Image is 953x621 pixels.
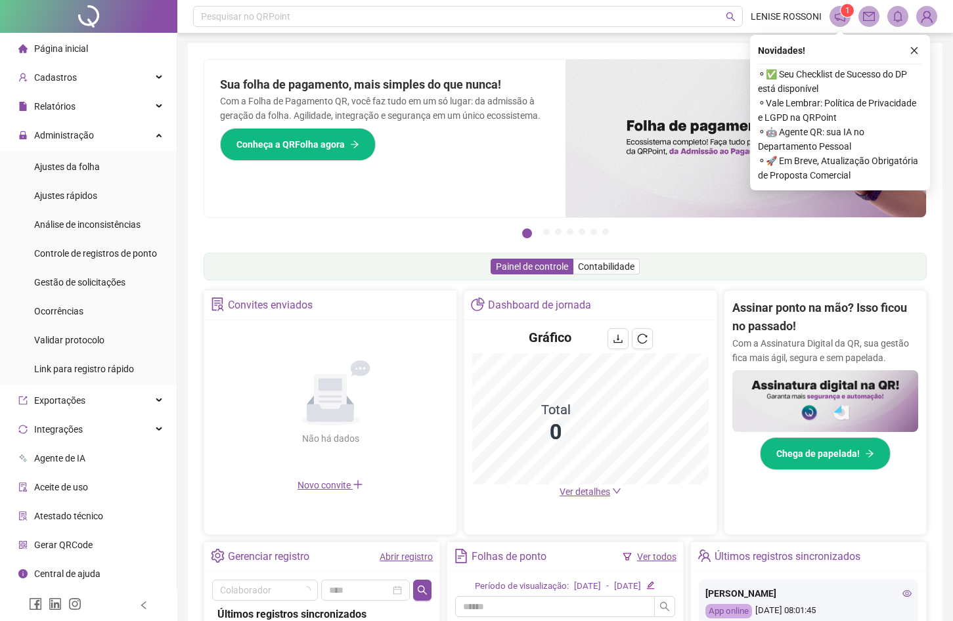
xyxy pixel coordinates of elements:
div: [PERSON_NAME] [705,586,912,601]
div: Não há dados [270,431,391,446]
span: search [659,601,670,612]
span: solution [211,297,225,311]
span: Exportações [34,395,85,406]
span: Integrações [34,424,83,435]
span: file-text [454,549,468,563]
span: arrow-right [350,140,359,149]
span: lock [18,131,28,140]
p: Com a Assinatura Digital da QR, sua gestão fica mais ágil, segura e sem papelada. [732,336,918,365]
sup: 1 [841,4,854,17]
span: Atestado técnico [34,511,103,521]
span: search [726,12,736,22]
h4: Gráfico [529,328,571,347]
span: team [698,549,711,563]
span: Novidades ! [758,43,805,58]
span: Administração [34,130,94,140]
div: [DATE] [614,580,641,593]
button: 4 [567,228,573,235]
button: 1 [522,228,532,238]
div: Período de visualização: [475,580,569,593]
span: ⚬ Vale Lembrar: Política de Privacidade e LGPD na QRPoint [758,96,922,125]
span: Novo convite [298,480,363,490]
span: Ver detalhes [560,486,610,497]
div: - [606,580,609,593]
h2: Sua folha de pagamento, mais simples do que nunca! [220,75,550,94]
span: sync [18,425,28,434]
span: LENISE ROSSONI [751,9,822,24]
span: Contabilidade [578,261,634,272]
span: left [139,601,148,610]
div: [DATE] [574,580,601,593]
div: [DATE] 08:01:45 [705,604,912,619]
span: facebook [29,597,42,610]
span: edit [646,581,655,589]
span: Ajustes rápidos [34,190,97,201]
span: close [910,46,919,55]
span: filter [623,552,632,561]
div: Convites enviados [228,294,313,316]
span: file [18,102,28,111]
span: Conheça a QRFolha agora [236,137,345,152]
button: Chega de papelada! [760,437,891,470]
img: banner%2F02c71560-61a6-44d4-94b9-c8ab97240462.png [732,370,918,432]
a: Ver todos [637,551,676,562]
span: export [18,396,28,405]
span: ⚬ 🚀 Em Breve, Atualização Obrigatória de Proposta Comercial [758,154,922,182]
span: Central de ajuda [34,568,100,579]
span: Ajustes da folha [34,161,100,172]
div: Gerenciar registro [228,546,309,568]
span: linkedin [49,597,62,610]
button: 5 [579,228,585,235]
span: qrcode [18,540,28,549]
button: 2 [543,228,550,235]
span: audit [18,482,28,492]
span: Gestão de solicitações [34,277,125,288]
span: Cadastros [34,72,77,83]
span: search [417,585,428,595]
span: ⚬ ✅ Seu Checklist de Sucesso do DP está disponível [758,67,922,96]
div: App online [705,604,752,619]
span: pie-chart [471,297,485,311]
span: Link para registro rápido [34,364,134,374]
span: Agente de IA [34,453,85,463]
span: bell [892,11,904,22]
span: Relatórios [34,101,76,112]
span: Análise de inconsistências [34,219,141,230]
button: 3 [555,228,562,235]
span: Aceite de uso [34,482,88,492]
span: Ocorrências [34,306,83,316]
div: Dashboard de jornada [488,294,591,316]
span: notification [834,11,846,22]
h2: Assinar ponto na mão? Isso ficou no passado! [732,299,918,336]
button: 7 [602,228,609,235]
span: user-add [18,73,28,82]
span: down [612,486,621,496]
span: ⚬ 🤖 Agente QR: sua IA no Departamento Pessoal [758,125,922,154]
a: Ver detalhes down [560,486,621,497]
button: 6 [590,228,597,235]
span: Gerar QRCode [34,540,93,550]
span: loading [303,586,311,594]
span: reload [637,333,648,344]
span: Validar protocolo [34,335,104,345]
span: solution [18,511,28,521]
span: Página inicial [34,43,88,54]
button: Conheça a QRFolha agora [220,128,376,161]
span: download [613,333,623,344]
span: Painel de controle [496,261,568,272]
span: home [18,44,28,53]
span: plus [353,479,363,490]
span: mail [863,11,875,22]
span: Chega de papelada! [776,446,860,461]
div: Últimos registros sincronizados [715,546,860,568]
p: Com a Folha de Pagamento QR, você faz tudo em um só lugar: da admissão à geração da folha. Agilid... [220,94,550,123]
span: arrow-right [865,449,874,458]
img: 76130 [917,7,937,26]
span: Controle de registros de ponto [34,248,157,259]
img: banner%2F8d14a306-6205-4263-8e5b-06e9a85ad873.png [565,60,927,217]
span: eye [902,589,912,598]
span: instagram [68,597,81,610]
span: 1 [845,6,850,15]
span: info-circle [18,569,28,578]
span: setting [211,549,225,563]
